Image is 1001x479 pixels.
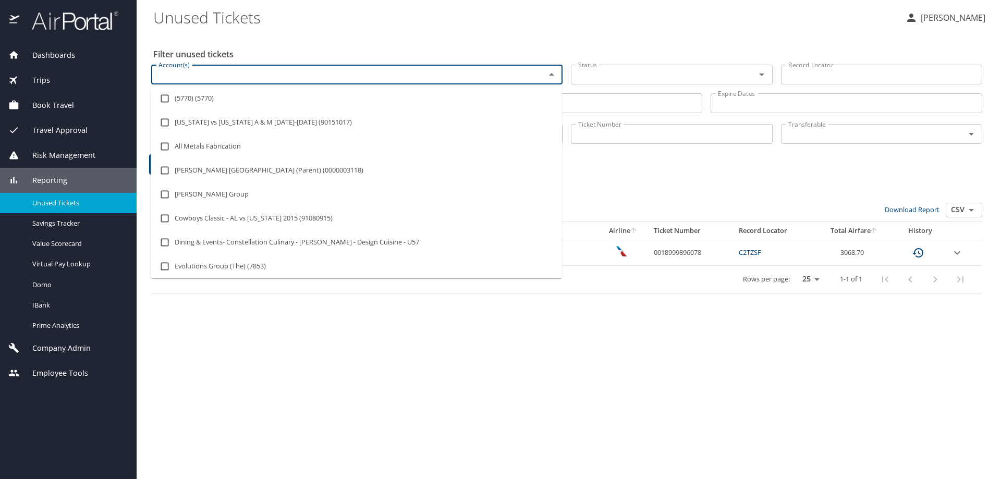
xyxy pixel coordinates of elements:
button: sort [871,228,878,235]
th: Record Locator [735,222,815,240]
button: Open [754,67,769,82]
img: airportal-logo.png [20,10,118,31]
th: Airline [597,222,650,240]
span: Value Scorecard [32,239,124,249]
button: expand row [951,247,963,259]
span: Prime Analytics [32,321,124,330]
h3: 1 Results [151,185,982,203]
li: [PERSON_NAME] Group [151,182,562,206]
button: Open [964,127,979,141]
span: Dashboards [19,50,75,61]
td: 3068.70 [815,240,894,265]
li: Evolutions Group (The) (7853) [151,254,562,278]
img: icon-airportal.png [9,10,20,31]
p: 1-1 of 1 [840,276,862,283]
button: [PERSON_NAME] [901,8,990,27]
button: Filter [149,154,184,175]
button: Open [964,203,979,217]
span: Reporting [19,175,67,186]
li: [PERSON_NAME] [GEOGRAPHIC_DATA] (Parent) (0000003118) [151,158,562,182]
li: Cowboys Classic - AL vs [US_STATE] 2015 (91080915) [151,206,562,230]
span: IBank [32,300,124,310]
a: Download Report [885,205,939,214]
span: Domo [32,280,124,290]
span: Virtual Pay Lookup [32,259,124,269]
th: Total Airfare [815,222,894,240]
span: Company Admin [19,342,91,354]
button: Close [544,67,559,82]
th: History [894,222,947,240]
li: Dining & Events- Constellation Culinary - [PERSON_NAME] - Design Cuisine - U57 [151,230,562,254]
h2: Filter unused tickets [153,46,984,63]
button: sort [630,228,638,235]
th: Ticket Number [650,222,735,240]
li: All Metals Fabrication [151,134,562,158]
span: Employee Tools [19,367,88,379]
span: Book Travel [19,100,74,111]
span: Risk Management [19,150,95,161]
li: [US_STATE] vs [US_STATE] A & M [DATE]-[DATE] (90151017) [151,110,562,134]
span: Travel Approval [19,125,88,136]
span: Unused Tickets [32,198,124,208]
p: [PERSON_NAME] [918,11,985,24]
span: Trips [19,75,50,86]
p: Rows per page: [743,276,790,283]
select: rows per page [794,272,823,287]
img: wUYAEN7r47F0eX+AAAAAElFTkSuQmCC [616,246,627,256]
td: 0018999896078 [650,240,735,265]
a: C2TZSF [739,248,761,257]
h1: Unused Tickets [153,1,897,33]
span: Savings Tracker [32,218,124,228]
li: (5770) (5770) [151,87,562,110]
table: custom pagination table [151,222,982,293]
